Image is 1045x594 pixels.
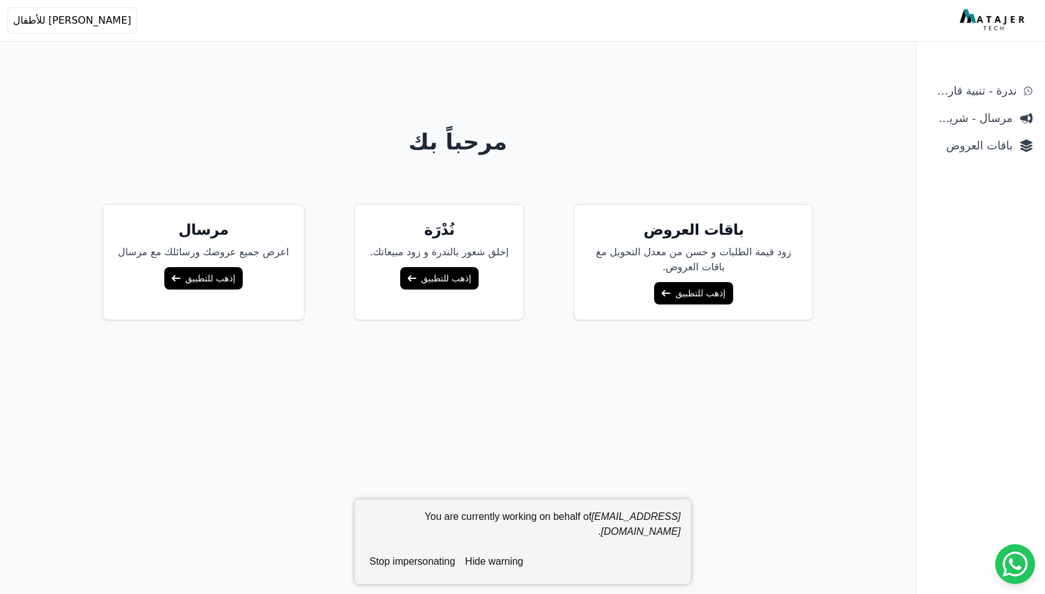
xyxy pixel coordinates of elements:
[460,549,528,574] button: hide warning
[13,13,131,28] span: [PERSON_NAME] للأطفال
[960,9,1028,32] img: MatajerTech Logo
[589,245,797,275] p: زود قيمة الطلبات و حسن من معدل التحويل مغ باقات العروض.
[929,110,1013,127] span: مرسال - شريط دعاية
[365,549,461,574] button: stop impersonating
[400,267,479,290] a: إذهب للتطبيق
[591,511,680,537] em: [EMAIL_ADDRESS][DOMAIN_NAME]
[365,509,681,549] div: You are currently working on behalf of .
[589,220,797,240] h5: باقات العروض
[370,245,508,260] p: إخلق شعور بالندرة و زود مبيعاتك.
[164,267,243,290] a: إذهب للتطبيق
[929,82,1016,100] span: ندرة - تنبية قارب علي النفاذ
[929,137,1013,154] span: باقات العروض
[118,220,289,240] h5: مرسال
[370,220,508,240] h5: نُدْرَة
[654,282,733,304] a: إذهب للتطبيق
[7,7,137,34] button: [PERSON_NAME] للأطفال
[118,245,289,260] p: اعرض جميع عروضك ورسائلك مع مرسال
